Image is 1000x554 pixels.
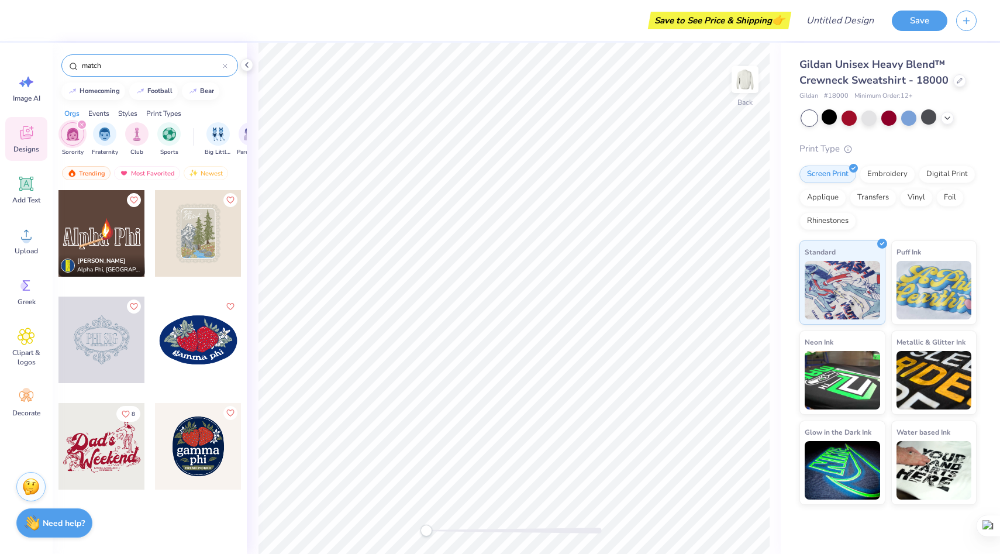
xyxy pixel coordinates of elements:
button: bear [182,82,219,100]
span: Puff Ink [896,246,921,258]
div: homecoming [80,88,120,94]
span: Gildan Unisex Heavy Blend™ Crewneck Sweatshirt - 18000 [799,57,949,87]
div: Accessibility label [420,525,432,536]
button: Like [223,300,237,314]
span: Metallic & Glitter Ink [896,336,965,348]
button: Save [892,11,947,31]
button: filter button [157,122,181,157]
div: filter for Sorority [61,122,84,157]
div: Print Types [146,108,181,119]
span: Sorority [62,148,84,157]
span: 👉 [772,13,785,27]
img: trending.gif [67,169,77,177]
input: Try "Alpha" [81,60,223,71]
img: Standard [805,261,880,319]
div: Most Favorited [114,166,180,180]
div: filter for Big Little Reveal [205,122,232,157]
button: Like [116,406,140,422]
img: Club Image [130,128,143,141]
div: Trending [62,166,111,180]
img: Metallic & Glitter Ink [896,351,972,410]
span: Gildan [799,91,818,101]
img: trend_line.gif [68,88,77,95]
img: trend_line.gif [188,88,198,95]
img: Parent's Weekend Image [244,128,257,141]
button: filter button [125,122,149,157]
span: Minimum Order: 12 + [854,91,913,101]
button: Like [127,300,141,314]
div: filter for Sports [157,122,181,157]
div: Embroidery [860,166,915,183]
button: filter button [61,122,84,157]
div: Events [88,108,109,119]
div: Applique [799,189,846,207]
div: Save to See Price & Shipping [651,12,788,29]
div: Back [737,97,753,108]
span: Glow in the Dark Ink [805,426,871,438]
div: Print Type [799,142,977,156]
img: Big Little Reveal Image [212,128,225,141]
img: most_fav.gif [119,169,129,177]
span: [PERSON_NAME] [77,257,126,265]
span: Standard [805,246,836,258]
span: Greek [18,297,36,307]
div: filter for Parent's Weekend [237,122,264,157]
span: # 18000 [824,91,849,101]
img: Back [733,68,757,91]
span: Designs [13,144,39,154]
strong: Need help? [43,518,85,529]
button: filter button [237,122,264,157]
button: homecoming [61,82,125,100]
input: Untitled Design [797,9,883,32]
span: Decorate [12,408,40,418]
button: Like [127,193,141,207]
img: trend_line.gif [136,88,145,95]
div: Orgs [64,108,80,119]
img: Fraternity Image [98,128,111,141]
span: Image AI [13,94,40,103]
button: filter button [205,122,232,157]
span: Sports [160,148,178,157]
img: Puff Ink [896,261,972,319]
div: Digital Print [919,166,975,183]
div: football [147,88,173,94]
span: Parent's Weekend [237,148,264,157]
span: Neon Ink [805,336,833,348]
span: Add Text [12,195,40,205]
img: newest.gif [189,169,198,177]
div: Styles [118,108,137,119]
span: Fraternity [92,148,118,157]
img: Neon Ink [805,351,880,410]
div: Vinyl [900,189,933,207]
span: Alpha Phi, [GEOGRAPHIC_DATA][US_STATE] [77,266,140,274]
span: Big Little Reveal [205,148,232,157]
span: 8 [132,411,135,417]
div: filter for Fraternity [92,122,118,157]
img: Sports Image [163,128,176,141]
button: Like [223,406,237,420]
span: Water based Ink [896,426,950,438]
img: Glow in the Dark Ink [805,441,880,500]
span: Clipart & logos [7,348,46,367]
button: football [129,82,178,100]
div: Rhinestones [799,212,856,230]
div: Transfers [850,189,896,207]
span: Club [130,148,143,157]
div: Foil [936,189,964,207]
div: Newest [184,166,228,180]
img: Sorority Image [66,128,80,141]
button: filter button [92,122,118,157]
button: Like [223,193,237,207]
div: Screen Print [799,166,856,183]
span: Upload [15,246,38,256]
img: Water based Ink [896,441,972,500]
div: filter for Club [125,122,149,157]
div: bear [200,88,214,94]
